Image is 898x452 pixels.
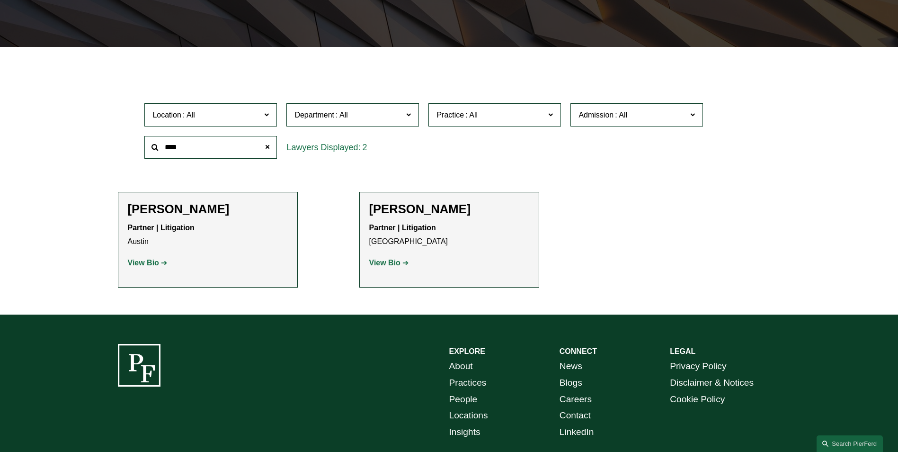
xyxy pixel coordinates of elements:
[369,221,529,249] p: [GEOGRAPHIC_DATA]
[128,224,195,232] strong: Partner | Litigation
[369,259,409,267] a: View Bio
[449,375,487,391] a: Practices
[817,435,883,452] a: Search this site
[449,347,485,355] strong: EXPLORE
[560,424,594,441] a: LinkedIn
[670,391,725,408] a: Cookie Policy
[152,111,181,119] span: Location
[128,259,168,267] a: View Bio
[436,111,464,119] span: Practice
[449,391,478,408] a: People
[560,358,582,375] a: News
[670,347,695,355] strong: LEGAL
[560,407,591,424] a: Contact
[578,111,613,119] span: Admission
[128,259,159,267] strong: View Bio
[128,221,288,249] p: Austin
[449,424,480,441] a: Insights
[560,391,592,408] a: Careers
[362,143,367,152] span: 2
[670,358,726,375] a: Privacy Policy
[560,347,597,355] strong: CONNECT
[369,259,400,267] strong: View Bio
[560,375,582,391] a: Blogs
[670,375,754,391] a: Disclaimer & Notices
[294,111,334,119] span: Department
[128,202,288,217] h2: [PERSON_NAME]
[449,358,473,375] a: About
[449,407,488,424] a: Locations
[369,202,529,217] h2: [PERSON_NAME]
[369,224,436,232] strong: Partner | Litigation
